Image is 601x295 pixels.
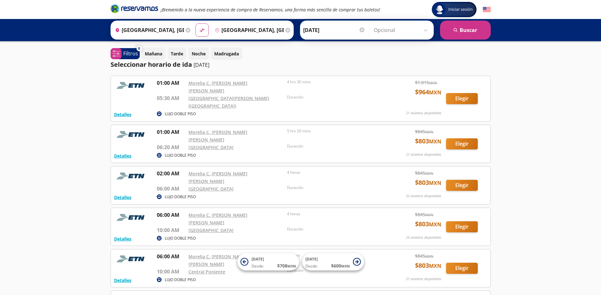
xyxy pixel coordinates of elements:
[112,22,184,38] input: Buscar Origen
[415,87,441,97] span: $ 964
[114,128,149,141] img: RESERVAMOS
[429,80,437,85] small: MXN
[188,47,209,60] button: Noche
[446,263,478,274] button: Elegir
[415,170,433,176] span: $ 845
[287,185,383,191] p: Duración
[189,144,233,150] a: [GEOGRAPHIC_DATA]
[157,143,185,151] p: 06:20 AM
[114,211,149,224] img: RESERVAMOS
[302,253,364,271] button: [DATE]Desde:$600MXN
[157,128,185,136] p: 01:00 AM
[114,153,131,159] button: Detalles
[287,170,383,175] p: 4 horas
[415,261,441,270] span: $ 803
[331,262,350,269] span: $ 600
[425,171,433,176] small: MXN
[287,226,383,232] p: Duración
[406,235,441,240] p: 25 asientos disponibles
[305,256,318,262] span: [DATE]
[189,95,269,109] a: [GEOGRAPHIC_DATA][PERSON_NAME] ([GEOGRAPHIC_DATA])
[214,50,239,57] p: Madrugada
[111,48,140,59] button: 0Filtros
[415,128,433,135] span: $ 845
[406,152,441,157] p: 21 asientos disponibles
[114,111,131,118] button: Detalles
[287,128,383,134] p: 5 hrs 20 mins
[415,178,441,187] span: $ 803
[157,253,185,260] p: 06:00 AM
[167,47,187,60] button: Tarde
[287,143,383,149] p: Duración
[341,264,350,268] small: MXN
[157,211,185,219] p: 06:00 AM
[111,60,192,69] p: Seleccionar horario de ida
[305,263,318,269] span: Desde:
[189,129,247,143] a: Morelia C. [PERSON_NAME] [PERSON_NAME]
[237,253,299,271] button: [DATE]Desde:$708MXN
[114,253,149,265] img: RESERVAMOS
[189,212,247,226] a: Morelia C. [PERSON_NAME] [PERSON_NAME]
[287,211,383,217] p: 4 horas
[165,153,196,158] p: LUJO DOBLE PISO
[114,235,131,242] button: Detalles
[483,6,491,14] button: English
[425,129,433,134] small: MXN
[446,221,478,232] button: Elegir
[165,111,196,117] p: LUJO DOBLE PISO
[141,47,166,60] button: Mañana
[446,180,478,191] button: Elegir
[165,194,196,200] p: LUJO DOBLE PISO
[189,254,247,267] a: Morelia C. [PERSON_NAME] [PERSON_NAME]
[157,185,185,192] p: 06:00 AM
[277,262,296,269] span: $ 708
[446,6,475,13] span: Iniciar sesión
[406,193,441,199] p: 32 asientos disponibles
[425,212,433,217] small: MXN
[189,80,247,94] a: Morelia C. [PERSON_NAME] [PERSON_NAME]
[415,79,437,86] span: $ 1,015
[287,94,383,100] p: Duración
[157,94,185,102] p: 05:30 AM
[406,110,441,116] p: 21 asientos disponibles
[145,50,162,57] p: Mañana
[211,47,242,60] button: Madrugada
[415,211,433,218] span: $ 845
[189,171,247,184] a: Morelia C. [PERSON_NAME] [PERSON_NAME]
[415,253,433,259] span: $ 845
[157,170,185,177] p: 02:00 AM
[171,50,183,57] p: Tarde
[189,269,225,275] a: Central Poniente
[374,22,431,38] input: Opcional
[406,276,441,282] p: 21 asientos disponibles
[138,46,140,51] span: 0
[114,194,131,201] button: Detalles
[189,227,233,233] a: [GEOGRAPHIC_DATA]
[212,22,284,38] input: Buscar Destino
[429,89,441,96] small: MXN
[157,226,185,234] p: 10:00 AM
[252,256,264,262] span: [DATE]
[165,235,196,241] p: LUJO DOBLE PISO
[429,179,441,186] small: MXN
[415,136,441,146] span: $ 803
[111,4,158,13] i: Brand Logo
[189,186,233,192] a: [GEOGRAPHIC_DATA]
[429,138,441,145] small: MXN
[287,79,383,85] p: 4 hrs 30 mins
[425,254,433,259] small: MXN
[114,170,149,182] img: RESERVAMOS
[161,7,380,13] em: ¡Bienvenido a la nueva experiencia de compra de Reservamos, una forma más sencilla de comprar tus...
[114,277,131,284] button: Detalles
[194,61,209,69] p: [DATE]
[429,262,441,269] small: MXN
[157,268,185,275] p: 10:00 AM
[303,22,365,38] input: Elegir Fecha
[429,221,441,228] small: MXN
[446,93,478,104] button: Elegir
[440,21,491,40] button: Buscar
[123,50,138,57] p: Filtros
[415,219,441,229] span: $ 803
[165,277,196,283] p: LUJO DOBLE PISO
[157,79,185,87] p: 01:00 AM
